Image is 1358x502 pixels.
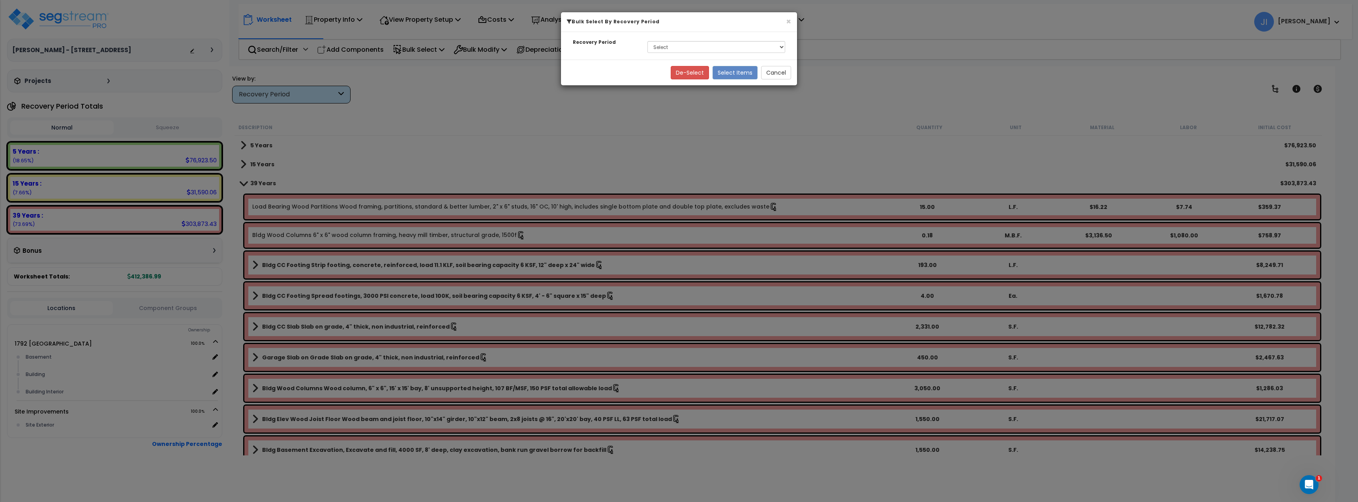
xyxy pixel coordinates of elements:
small: Recovery Period [573,39,616,45]
button: De-Select [671,66,709,79]
iframe: Intercom live chat [1300,475,1319,494]
button: Select Items [713,66,758,79]
button: × [786,17,791,26]
b: Bulk Select By Recovery Period [567,18,660,25]
button: Cancel [761,66,791,79]
span: 1 [1316,475,1322,481]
